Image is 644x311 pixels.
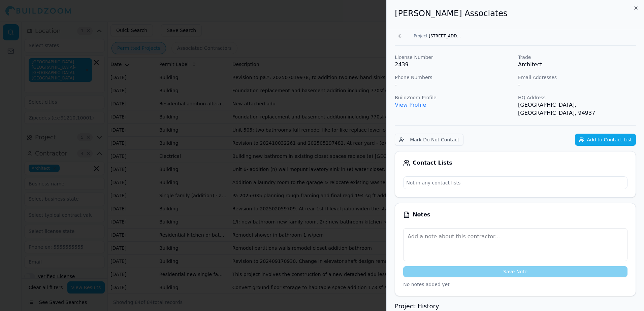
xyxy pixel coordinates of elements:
[575,134,636,146] button: Add to Contact List
[395,74,513,81] p: Phone Numbers
[395,81,513,89] div: -
[395,94,513,101] p: BuildZoom Profile
[518,74,636,81] p: Email Addresses
[403,160,627,166] div: Contact Lists
[518,54,636,61] p: Trade
[403,211,627,218] div: Notes
[429,33,462,39] span: [STREET_ADDRESS][PERSON_NAME]
[518,94,636,101] p: HQ Address
[395,302,636,311] h3: Project History
[518,81,636,89] div: -
[395,54,513,61] p: License Number
[395,61,513,69] p: 2439
[414,33,427,39] span: Project
[518,101,636,117] p: [GEOGRAPHIC_DATA], [GEOGRAPHIC_DATA], 94937
[518,61,636,69] p: Architect
[395,8,636,19] h2: [PERSON_NAME] Associates
[403,281,627,288] p: No notes added yet
[395,134,463,146] button: Mark Do Not Contact
[410,31,466,41] button: Project[STREET_ADDRESS][PERSON_NAME]
[395,102,426,108] a: View Profile
[404,177,627,189] p: Not in any contact lists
